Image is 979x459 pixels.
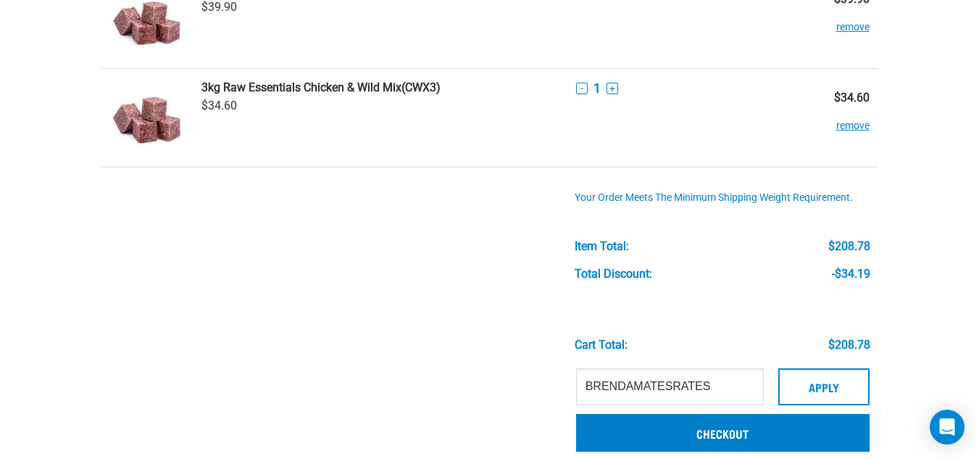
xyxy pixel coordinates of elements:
[575,268,652,281] div: Total Discount:
[575,240,629,253] div: Item Total:
[576,368,764,405] input: Promo code
[800,69,878,168] td: $34.60
[836,104,870,133] button: remove
[110,80,185,155] img: Raw Essentials Chicken & Wild Mix
[575,339,628,352] div: Cart total:
[201,99,237,112] span: $34.60
[607,83,618,94] button: +
[576,414,870,452] a: Checkout
[778,368,870,405] button: Apply
[828,240,870,253] div: $208.78
[575,192,870,204] div: Your order meets the minimum shipping weight requirement.
[201,80,559,94] a: 3kg Raw Essentials Chicken & Wild Mix(CWX3)
[828,339,870,352] div: $208.78
[201,80,401,94] strong: 3kg Raw Essentials Chicken & Wild Mix
[593,80,601,96] span: 1
[576,83,588,94] button: -
[832,268,870,281] div: -$34.19
[836,6,870,34] button: remove
[930,410,965,444] div: Open Intercom Messenger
